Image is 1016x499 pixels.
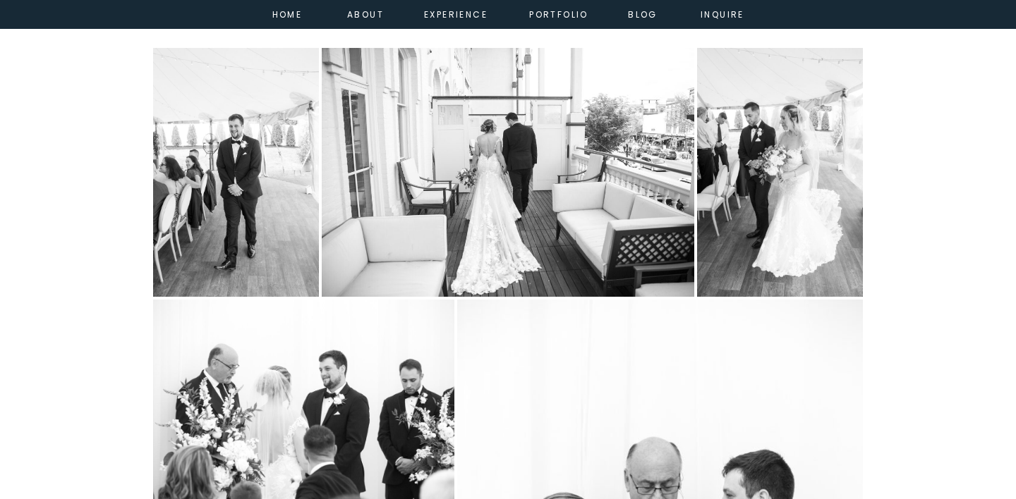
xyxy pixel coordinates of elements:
[153,48,319,297] img: Open image 1 of 9 in full-screen
[697,48,863,297] img: Open image 3 of 9 in full-screen
[268,7,306,20] a: home
[617,7,668,20] a: Blog
[347,7,379,20] a: about
[322,48,694,297] img: Open image 2 of 9 in full-screen
[528,7,589,20] a: portfolio
[697,7,748,20] a: inquire
[424,7,481,20] a: experience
